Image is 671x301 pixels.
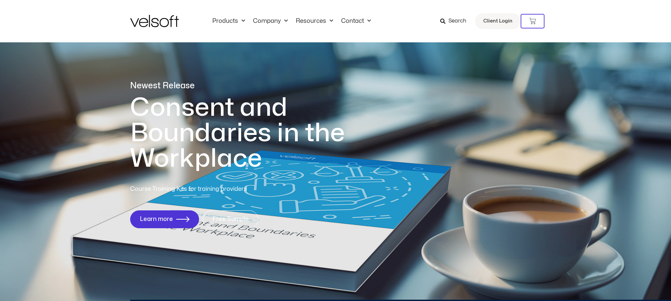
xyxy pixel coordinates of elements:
a: Client Login [475,13,521,29]
p: Course Training Kits for training providers [130,185,295,194]
h1: Consent and Boundaries in the Workplace [130,95,372,171]
a: Search [440,16,471,27]
img: Velsoft Training Materials [130,15,179,27]
p: Newest Release [130,80,372,92]
a: Learn more [130,210,199,228]
a: ContactMenu Toggle [337,18,375,25]
a: Free Sample [203,210,258,228]
span: Search [448,17,466,25]
nav: Menu [208,18,375,25]
a: ProductsMenu Toggle [208,18,249,25]
span: Client Login [483,17,512,25]
span: Learn more [140,216,173,223]
span: Free Sample [212,216,249,223]
a: CompanyMenu Toggle [249,18,292,25]
a: ResourcesMenu Toggle [292,18,337,25]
